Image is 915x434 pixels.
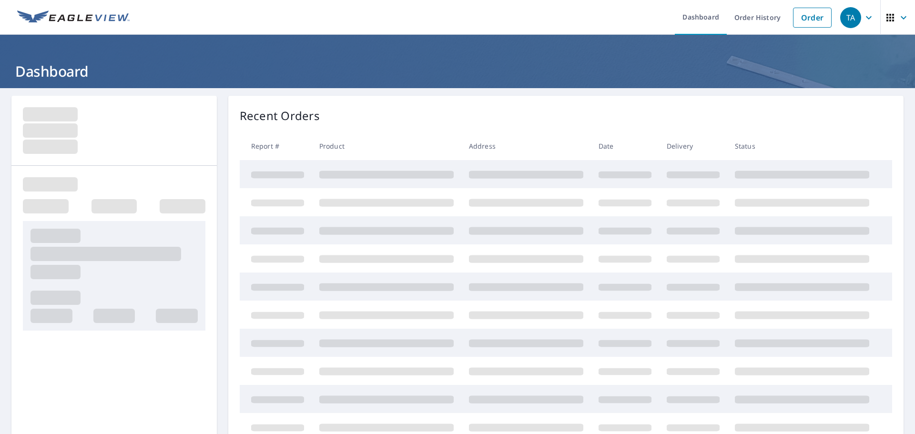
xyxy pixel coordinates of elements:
[17,10,130,25] img: EV Logo
[11,61,904,81] h1: Dashboard
[312,132,461,160] th: Product
[240,132,312,160] th: Report #
[240,107,320,124] p: Recent Orders
[727,132,877,160] th: Status
[793,8,832,28] a: Order
[659,132,727,160] th: Delivery
[591,132,659,160] th: Date
[840,7,861,28] div: TA
[461,132,591,160] th: Address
